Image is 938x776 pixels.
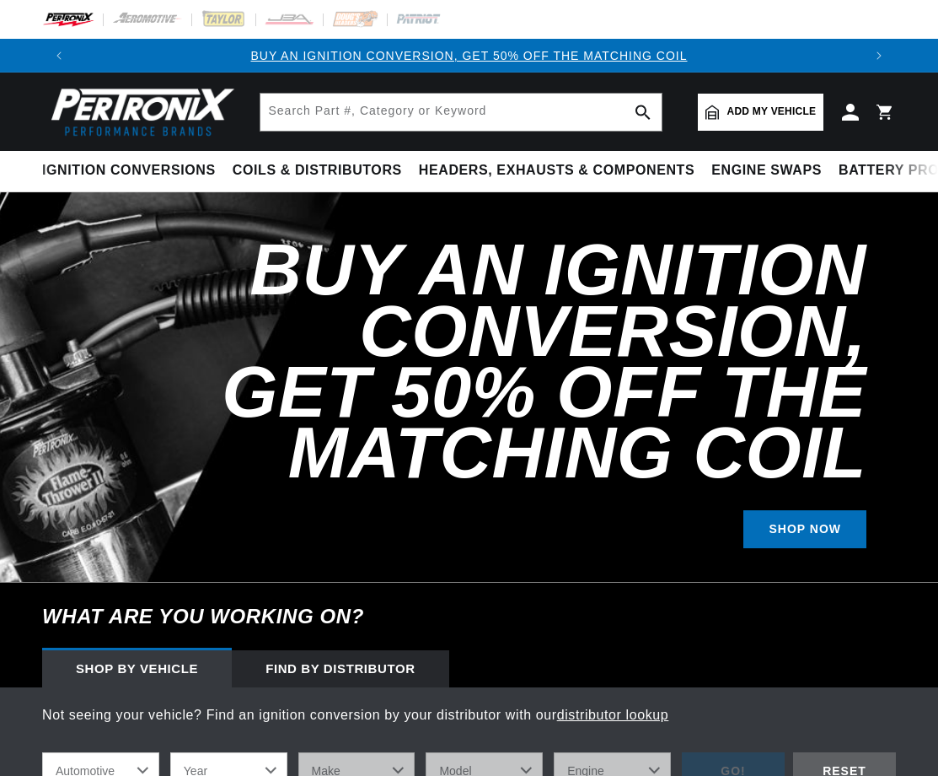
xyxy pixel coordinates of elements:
[410,151,703,191] summary: Headers, Exhausts & Components
[232,650,449,687] div: Find by Distributor
[698,94,824,131] a: Add my vehicle
[224,151,410,191] summary: Coils & Distributors
[419,162,694,180] span: Headers, Exhausts & Components
[42,162,216,180] span: Ignition Conversions
[146,240,866,483] h2: Buy an Ignition Conversion, Get 50% off the Matching Coil
[743,510,866,548] a: SHOP NOW
[42,650,232,687] div: Shop by vehicle
[42,151,224,191] summary: Ignition Conversions
[76,46,862,65] div: 1 of 3
[260,94,662,131] input: Search Part #, Category or Keyword
[42,39,76,73] button: Translation missing: en.sections.announcements.previous_announcement
[76,46,862,65] div: Announcement
[42,704,896,726] p: Not seeing your vehicle? Find an ignition conversion by your distributor with our
[42,83,236,141] img: Pertronix
[711,162,822,180] span: Engine Swaps
[727,104,817,120] span: Add my vehicle
[703,151,830,191] summary: Engine Swaps
[250,49,687,62] a: BUY AN IGNITION CONVERSION, GET 50% OFF THE MATCHING COIL
[233,162,402,180] span: Coils & Distributors
[557,708,669,722] a: distributor lookup
[624,94,662,131] button: search button
[862,39,896,73] button: Translation missing: en.sections.announcements.next_announcement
